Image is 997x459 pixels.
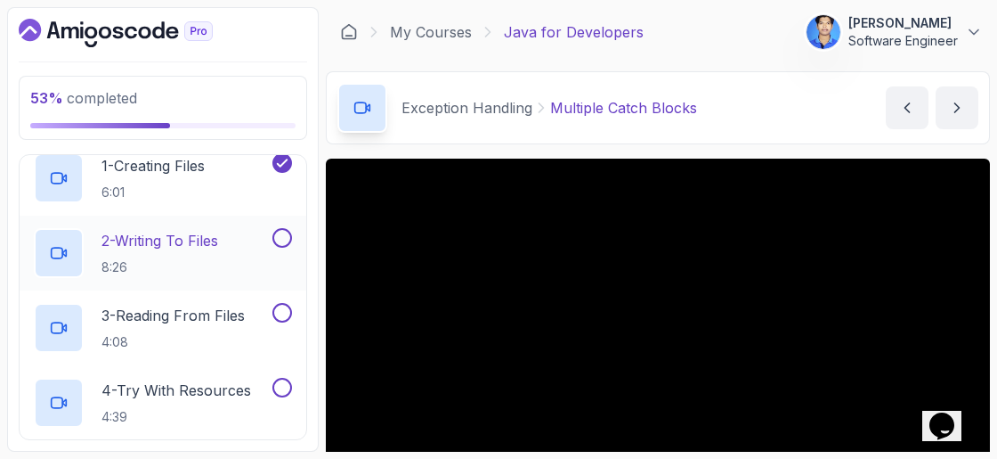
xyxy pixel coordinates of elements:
p: Java for Developers [504,21,644,43]
button: 1-Creating Files6:01 [34,153,292,203]
button: 2-Writing To Files8:26 [34,228,292,278]
p: 4:08 [101,333,245,351]
p: 3 - Reading From Files [101,305,245,326]
p: 4 - Try With Resources [101,380,251,401]
a: My Courses [390,21,472,43]
p: 1 - Creating Files [101,155,205,176]
img: user profile image [807,15,840,49]
a: Dashboard [340,23,358,41]
iframe: chat widget [922,388,979,441]
p: Software Engineer [848,32,958,50]
p: 2 - Writing To Files [101,230,218,251]
p: [PERSON_NAME] [848,14,958,32]
p: Multiple Catch Blocks [550,97,697,119]
p: 6:01 [101,184,205,201]
button: next content [936,86,978,129]
button: 3-Reading From Files4:08 [34,303,292,353]
p: 8:26 [101,258,218,276]
p: Exception Handling [401,97,532,119]
a: Dashboard [19,19,254,47]
button: 4-Try With Resources4:39 [34,378,292,428]
p: 4:39 [101,408,251,426]
span: 53 % [30,89,63,107]
button: user profile image[PERSON_NAME]Software Engineer [806,14,983,50]
span: completed [30,89,137,107]
button: previous content [886,86,928,129]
